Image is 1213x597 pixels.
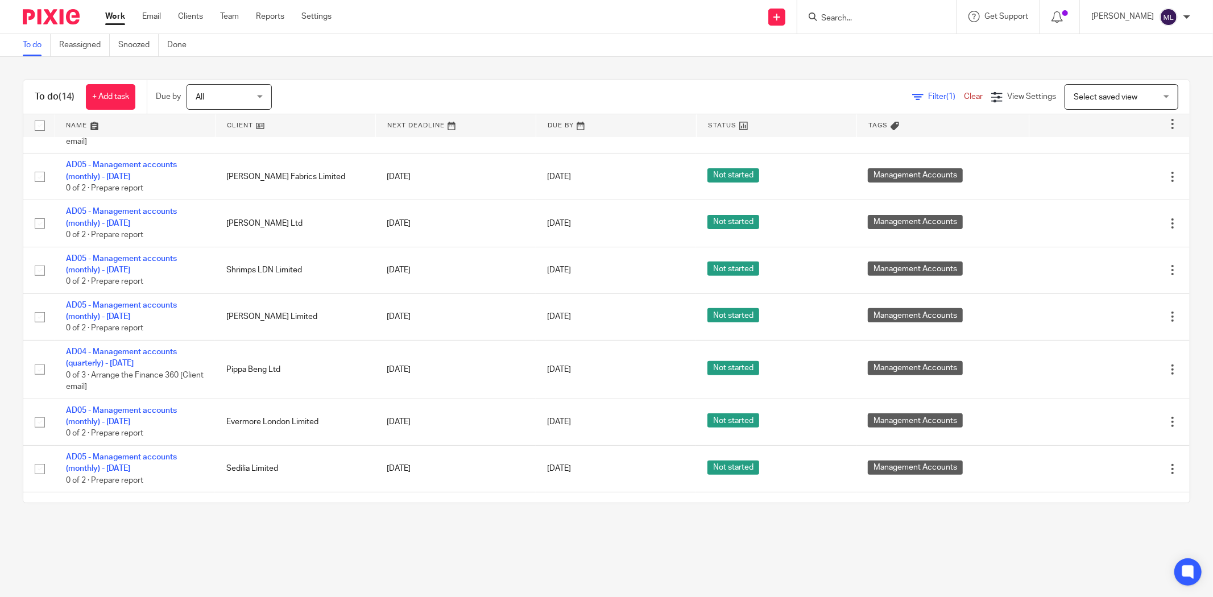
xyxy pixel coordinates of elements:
a: AD05 - Management accounts (monthly) - [DATE] [66,255,177,274]
a: Snoozed [118,34,159,56]
span: 0 of 3 · Arrange the Finance 360 [Client email] [66,126,204,146]
td: [DATE] [375,247,536,293]
td: [DATE] [375,341,536,399]
span: 0 of 2 · Prepare report [66,430,143,438]
a: Email [142,11,161,22]
td: [PERSON_NAME] Limited [215,293,375,340]
td: Shrimps LDN Limited [215,247,375,293]
span: Management Accounts [868,461,963,475]
span: Management Accounts [868,308,963,322]
a: Clear [964,93,983,101]
span: Not started [707,361,759,375]
span: Not started [707,413,759,428]
span: Filter [928,93,964,101]
span: View Settings [1007,93,1056,101]
a: AD05 - Management accounts (monthly) - [DATE] [66,301,177,321]
span: Not started [707,308,759,322]
td: Pippa Beng Ltd [215,341,375,399]
td: [DATE] [375,154,536,200]
span: 0 of 2 · Prepare report [66,476,143,484]
input: Search [820,14,922,24]
span: [DATE] [547,313,571,321]
td: [DATE] [375,293,536,340]
img: Pixie [23,9,80,24]
span: Select saved view [1074,93,1137,101]
span: Not started [707,461,759,475]
td: [PERSON_NAME] Ltd [215,200,375,247]
td: Sedilia Limited [215,492,375,533]
a: Team [220,11,239,22]
a: Clients [178,11,203,22]
span: [DATE] [547,465,571,473]
span: Tags [868,122,888,128]
span: 0 of 3 · Arrange the Finance 360 [Client email] [66,371,204,391]
span: Management Accounts [868,361,963,375]
td: [PERSON_NAME] Fabrics Limited [215,154,375,200]
td: [DATE] [375,492,536,533]
span: (1) [946,93,955,101]
span: (14) [59,92,74,101]
a: Work [105,11,125,22]
h1: To do [35,91,74,103]
a: AD04 - Management accounts (quarterly) - [DATE] [66,348,177,367]
span: Management Accounts [868,215,963,229]
td: Evermore London Limited [215,399,375,445]
p: [PERSON_NAME] [1091,11,1154,22]
a: + Add task [86,84,135,110]
a: To do [23,34,51,56]
td: [DATE] [375,446,536,492]
span: 0 of 2 · Prepare report [66,325,143,333]
img: svg%3E [1160,8,1178,26]
a: AD05 - Management accounts (monthly) - [DATE] [66,453,177,472]
a: Settings [301,11,332,22]
a: Done [167,34,195,56]
p: Due by [156,91,181,102]
span: All [196,93,204,101]
span: Get Support [984,13,1028,20]
span: Not started [707,215,759,229]
span: Management Accounts [868,262,963,276]
td: Sedilia Limited [215,446,375,492]
a: AD05 - Management accounts (monthly) - [DATE] [66,208,177,227]
span: [DATE] [547,173,571,181]
span: Management Accounts [868,168,963,183]
span: 0 of 2 · Prepare report [66,278,143,286]
a: AD05 - Management accounts (monthly) - [DATE] [66,161,177,180]
span: Management Accounts [868,413,963,428]
span: Not started [707,262,759,276]
span: 0 of 2 · Prepare report [66,184,143,192]
td: [DATE] [375,200,536,247]
td: [DATE] [375,399,536,445]
span: [DATE] [547,418,571,426]
span: [DATE] [547,366,571,374]
a: Reassigned [59,34,110,56]
span: [DATE] [547,219,571,227]
span: 0 of 2 · Prepare report [66,231,143,239]
span: Not started [707,168,759,183]
a: Reports [256,11,284,22]
a: AD05 - Management accounts (monthly) - [DATE] [66,407,177,426]
span: [DATE] [547,266,571,274]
